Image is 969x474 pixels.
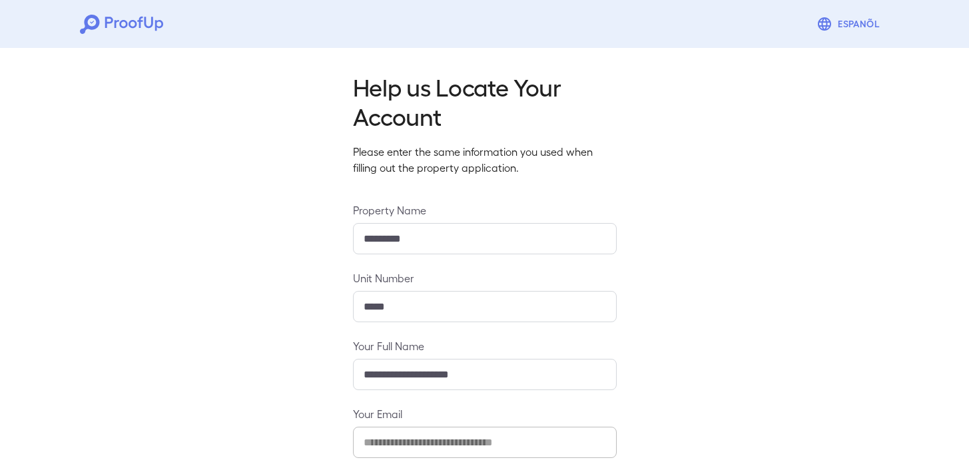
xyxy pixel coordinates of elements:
label: Your Full Name [353,338,617,354]
label: Your Email [353,406,617,421]
button: Espanõl [811,11,889,37]
label: Unit Number [353,270,617,286]
h2: Help us Locate Your Account [353,72,617,130]
label: Property Name [353,202,617,218]
p: Please enter the same information you used when filling out the property application. [353,144,617,176]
